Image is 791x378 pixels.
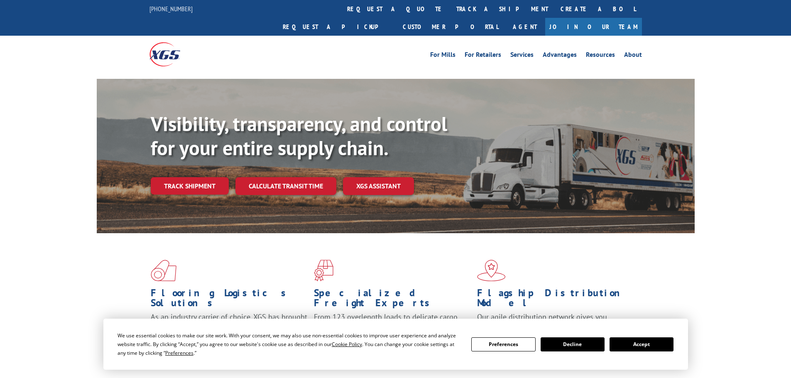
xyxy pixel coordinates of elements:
[314,312,471,349] p: From 123 overlength loads to delicate cargo, our experienced staff knows the best way to move you...
[151,312,307,341] span: As an industry carrier of choice, XGS has brought innovation and dedication to flooring logistics...
[314,260,333,281] img: xgs-icon-focused-on-flooring-red
[586,51,615,61] a: Resources
[465,51,501,61] a: For Retailers
[332,341,362,348] span: Cookie Policy
[277,18,397,36] a: Request a pickup
[477,288,634,312] h1: Flagship Distribution Model
[471,337,535,351] button: Preferences
[343,177,414,195] a: XGS ASSISTANT
[314,288,471,312] h1: Specialized Freight Experts
[610,337,673,351] button: Accept
[149,5,193,13] a: [PHONE_NUMBER]
[235,177,336,195] a: Calculate transit time
[543,51,577,61] a: Advantages
[118,331,461,357] div: We use essential cookies to make our site work. With your consent, we may also use non-essential ...
[151,288,308,312] h1: Flooring Logistics Solutions
[477,312,630,332] span: Our agile distribution network gives you nationwide inventory management on demand.
[151,111,447,161] b: Visibility, transparency, and control for your entire supply chain.
[151,260,176,281] img: xgs-icon-total-supply-chain-intelligence-red
[103,319,688,370] div: Cookie Consent Prompt
[165,349,193,356] span: Preferences
[545,18,642,36] a: Join Our Team
[624,51,642,61] a: About
[430,51,455,61] a: For Mills
[477,260,506,281] img: xgs-icon-flagship-distribution-model-red
[504,18,545,36] a: Agent
[541,337,605,351] button: Decline
[151,177,229,195] a: Track shipment
[510,51,534,61] a: Services
[397,18,504,36] a: Customer Portal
